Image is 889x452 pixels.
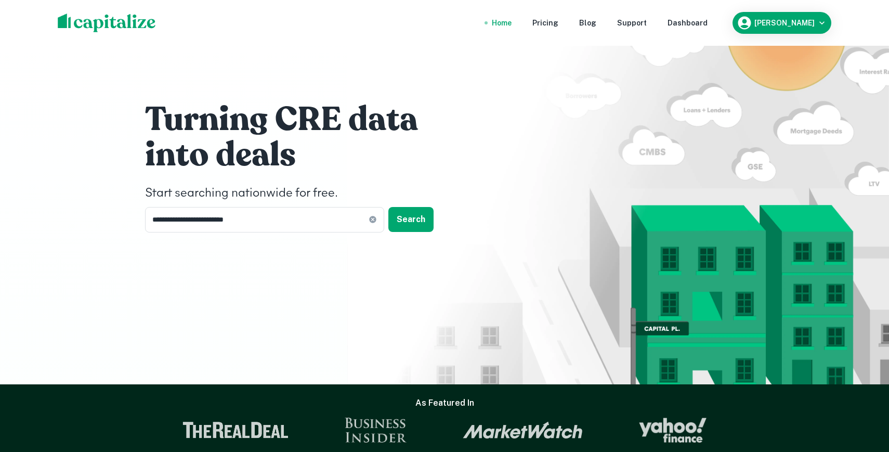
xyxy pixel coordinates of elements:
a: Dashboard [668,17,708,29]
h6: As Featured In [415,397,474,409]
h4: Start searching nationwide for free. [145,184,457,203]
button: [PERSON_NAME] [733,12,831,34]
h1: into deals [145,134,457,176]
a: Blog [579,17,596,29]
h1: Turning CRE data [145,99,457,140]
h6: [PERSON_NAME] [754,19,815,27]
img: Market Watch [463,421,583,439]
a: Pricing [532,17,558,29]
a: Support [617,17,647,29]
iframe: Chat Widget [837,369,889,419]
img: capitalize-logo.png [58,14,156,32]
button: Search [388,207,434,232]
img: The Real Deal [182,422,289,438]
img: Yahoo Finance [639,418,707,443]
img: Business Insider [345,418,407,443]
a: Home [492,17,512,29]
